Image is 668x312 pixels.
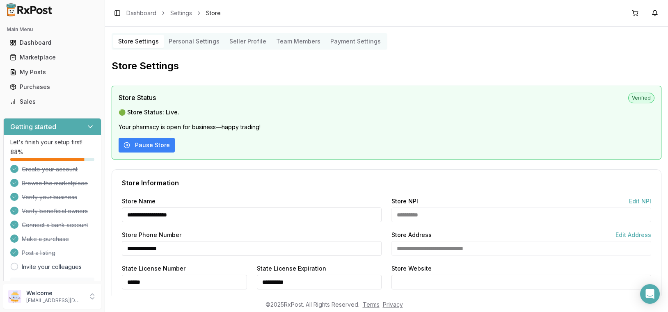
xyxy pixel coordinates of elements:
[164,35,224,48] button: Personal Settings
[22,235,69,243] span: Make a purchase
[7,80,98,94] a: Purchases
[640,284,660,304] div: Open Intercom Messenger
[22,165,78,173] span: Create your account
[26,297,83,304] p: [EMAIL_ADDRESS][DOMAIN_NAME]
[122,266,185,271] label: State License Number
[10,83,95,91] div: Purchases
[10,53,95,61] div: Marketplace
[3,3,56,16] img: RxPost Logo
[628,93,654,103] span: Verified
[325,35,386,48] button: Payment Settings
[3,36,101,49] button: Dashboard
[257,266,326,271] label: State License Expiration
[383,301,403,308] a: Privacy
[3,80,101,93] button: Purchases
[26,289,83,297] p: Welcome
[391,266,432,271] label: Store Website
[119,108,654,116] p: 🟢 Store Status: Live.
[22,221,88,229] span: Connect a bank account
[122,198,156,204] label: Store Name
[126,9,156,17] a: Dashboard
[113,35,164,48] button: Store Settings
[22,249,55,257] span: Post a listing
[3,95,101,108] button: Sales
[22,179,88,187] span: Browse the marketplace
[10,39,95,47] div: Dashboard
[7,26,98,33] h2: Main Menu
[10,122,56,132] h3: Getting started
[363,301,380,308] a: Terms
[206,9,221,17] span: Store
[122,232,181,238] label: Store Phone Number
[3,51,101,64] button: Marketplace
[224,35,271,48] button: Seller Profile
[122,180,651,186] div: Store Information
[119,93,156,102] span: Store Status
[126,9,221,17] nav: breadcrumb
[22,193,77,201] span: Verify your business
[7,94,98,109] a: Sales
[22,263,82,271] a: Invite your colleagues
[10,98,95,106] div: Sales
[119,138,175,153] button: Pause Store
[271,35,325,48] button: Team Members
[112,59,661,73] h2: Store Settings
[119,123,654,131] p: Your pharmacy is open for business—happy trading!
[391,232,432,238] label: Store Address
[7,65,98,80] a: My Posts
[10,148,23,156] span: 88 %
[7,35,98,50] a: Dashboard
[8,290,21,303] img: User avatar
[10,68,95,76] div: My Posts
[3,66,101,79] button: My Posts
[22,207,88,215] span: Verify beneficial owners
[391,198,418,204] label: Store NPI
[10,138,94,146] p: Let's finish your setup first!
[170,9,192,17] a: Settings
[7,50,98,65] a: Marketplace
